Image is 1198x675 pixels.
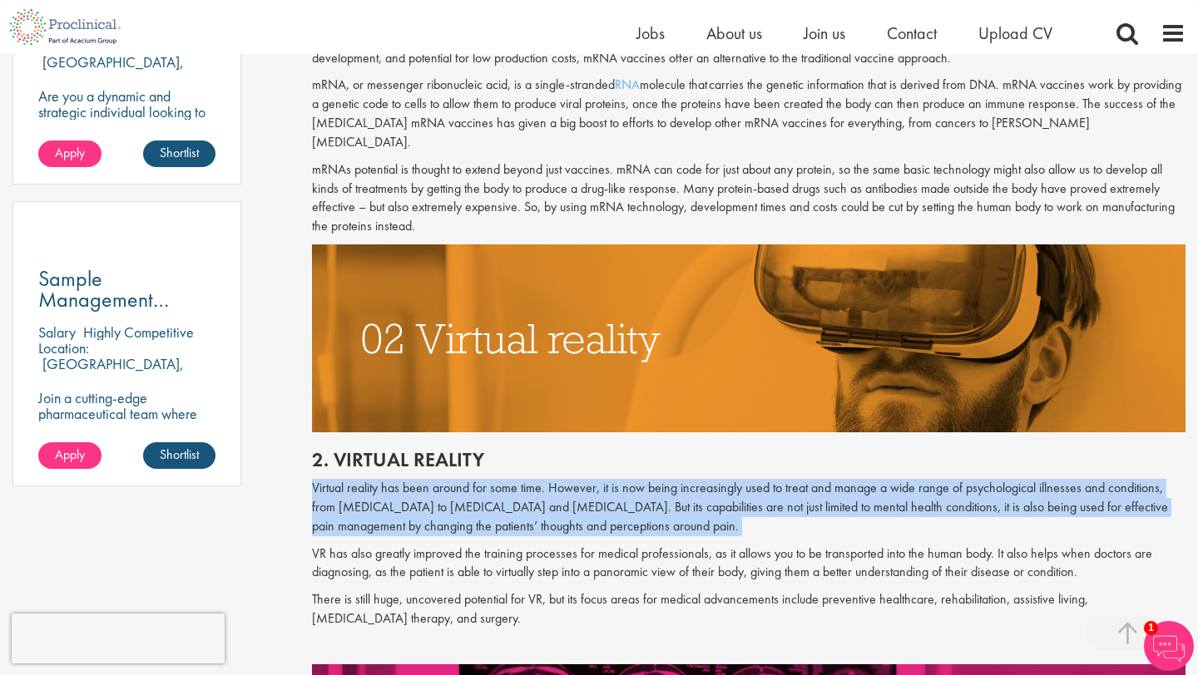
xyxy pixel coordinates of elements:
[38,269,215,310] a: Sample Management Scientist
[38,338,89,357] span: Location:
[55,446,85,463] span: Apply
[38,88,215,167] p: Are you a dynamic and strategic individual looking to drive growth and build lasting partnerships...
[706,22,762,44] a: About us
[312,544,1186,583] p: VR has also greatly improved the training processes for medical professionals, as it allows you t...
[38,140,101,167] a: Apply
[636,22,665,44] a: Jobs
[55,144,85,161] span: Apply
[312,590,1186,628] p: There is still huge, uncovered potential for VR, but its focus areas for medical advancements inc...
[12,613,225,663] iframe: reCAPTCHA
[1144,621,1194,671] img: Chatbot
[312,76,1186,151] p: mRNA, or messenger ribonucleic acid, is a single-stranded molecule that carries the genetic infor...
[615,76,640,93] a: RNA
[38,323,76,342] span: Salary
[38,354,184,389] p: [GEOGRAPHIC_DATA], [GEOGRAPHIC_DATA]
[143,442,215,469] a: Shortlist
[312,479,1186,536] p: Virtual reality has been around for some time. However, it is now being increasingly used to trea...
[38,390,215,469] p: Join a cutting-edge pharmaceutical team where your precision and passion for quality will help sh...
[38,52,184,87] p: [GEOGRAPHIC_DATA], [GEOGRAPHIC_DATA]
[38,442,101,469] a: Apply
[83,323,194,342] p: Highly Competitive
[143,140,215,167] a: Shortlist
[978,22,1052,44] a: Upload CV
[1144,621,1158,635] span: 1
[38,264,169,334] span: Sample Management Scientist
[312,449,1186,471] h2: 2. Virtual reality
[887,22,937,44] a: Contact
[312,160,1186,236] p: mRNAs potential is thought to extend beyond just vaccines. mRNA can code for just about any prote...
[804,22,845,44] a: Join us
